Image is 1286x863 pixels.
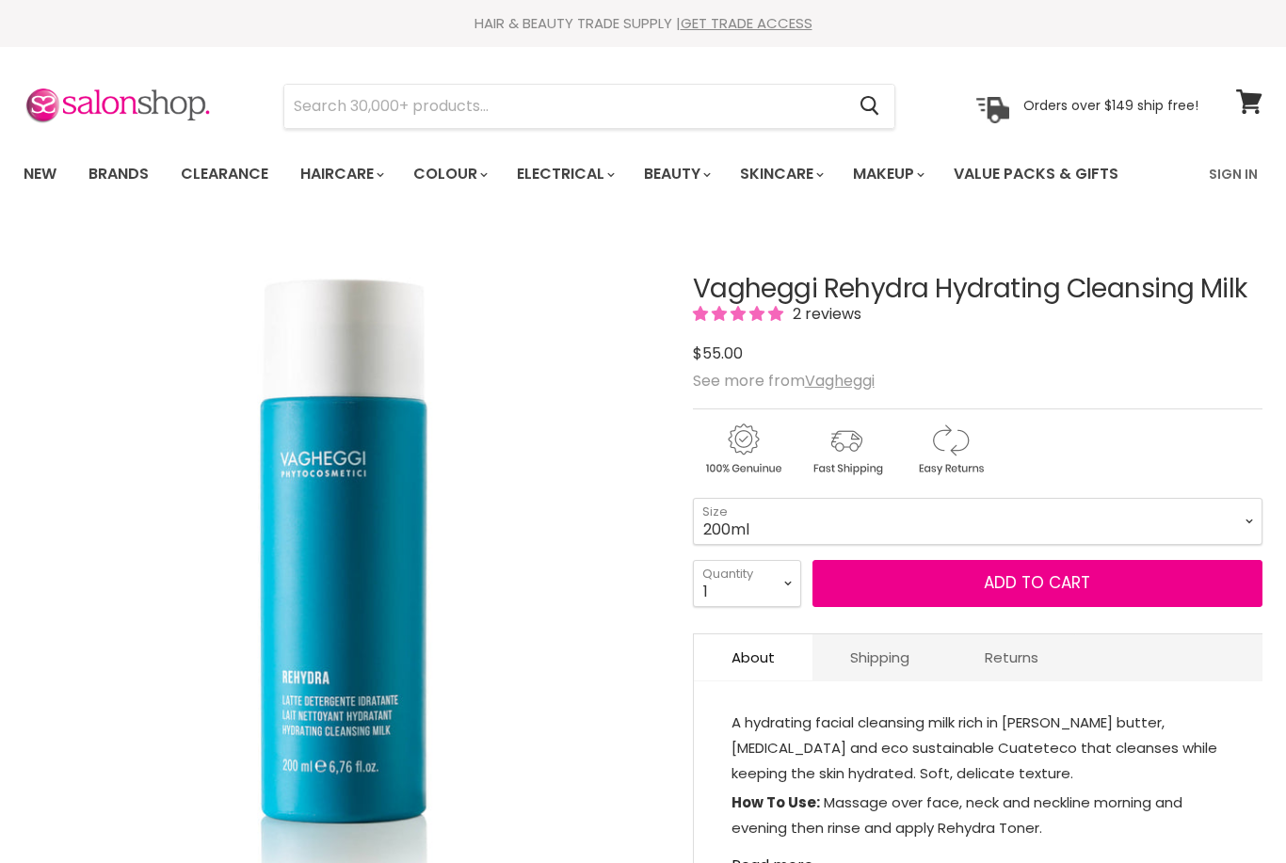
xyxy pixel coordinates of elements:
[284,85,844,128] input: Search
[812,634,947,680] a: Shipping
[796,421,896,478] img: shipping.gif
[787,303,861,325] span: 2 reviews
[812,560,1262,607] button: Add to cart
[731,792,1182,838] span: Massage over face, neck and neckline morning and evening then rinse and apply Rehydra Toner.
[947,634,1076,680] a: Returns
[693,275,1262,304] h1: Vagheggi Rehydra Hydrating Cleansing Milk
[9,147,1165,201] ul: Main menu
[1198,154,1269,194] a: Sign In
[503,154,626,194] a: Electrical
[844,85,894,128] button: Search
[1023,97,1198,114] p: Orders over $149 ship free!
[399,154,499,194] a: Colour
[693,560,801,607] select: Quantity
[286,154,395,194] a: Haircare
[726,154,835,194] a: Skincare
[693,370,875,392] span: See more from
[694,634,812,680] a: About
[900,421,1000,478] img: returns.gif
[984,571,1090,594] span: Add to cart
[9,154,71,194] a: New
[283,84,895,129] form: Product
[940,154,1133,194] a: Value Packs & Gifts
[731,792,820,812] strong: How To Use:
[693,303,787,325] span: 5.00 stars
[731,712,1217,783] span: A hydrating facial cleansing milk rich in [PERSON_NAME] butter, [MEDICAL_DATA] and eco sustainabl...
[74,154,163,194] a: Brands
[167,154,282,194] a: Clearance
[693,421,793,478] img: genuine.gif
[693,343,743,364] span: $55.00
[839,154,936,194] a: Makeup
[630,154,722,194] a: Beauty
[805,370,875,392] a: Vagheggi
[681,13,812,33] a: GET TRADE ACCESS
